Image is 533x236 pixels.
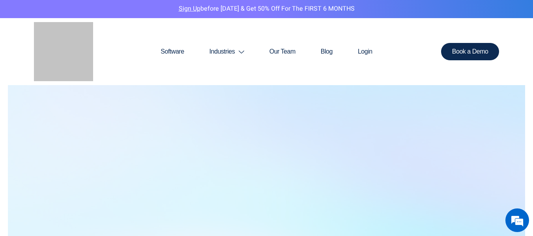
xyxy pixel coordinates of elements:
a: Our Team [257,33,308,71]
a: Login [345,33,385,71]
p: before [DATE] & Get 50% Off for the FIRST 6 MONTHS [6,4,527,14]
a: Book a Demo [441,43,499,60]
a: Software [148,33,196,71]
a: Blog [308,33,345,71]
span: Book a Demo [452,48,488,55]
a: Industries [197,33,257,71]
a: Sign Up [179,4,200,13]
